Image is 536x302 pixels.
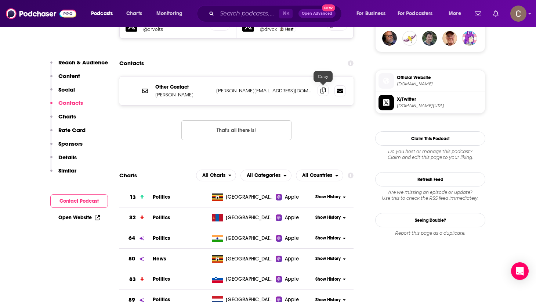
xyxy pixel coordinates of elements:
a: Apple [276,235,313,242]
button: Reach & Audience [50,59,108,72]
p: Content [58,72,80,79]
span: Logged in as clay.bolton [510,6,526,22]
button: Show profile menu [510,6,526,22]
span: twitter.com/drvolts [397,103,482,109]
p: Social [58,86,75,93]
a: 64 [119,228,153,248]
span: Do you host or manage this podcast? [375,149,485,154]
button: open menu [196,170,236,181]
a: Podchaser - Follow, Share and Rate Podcasts [6,7,76,21]
a: @drvox [260,26,277,32]
span: Uganda [226,255,274,263]
a: 32 [119,207,153,228]
button: Sponsors [50,140,83,154]
a: [GEOGRAPHIC_DATA] [209,214,276,221]
a: wertcatt [462,31,477,46]
button: Show History [313,235,348,241]
a: Show notifications dropdown [490,7,501,20]
p: [PERSON_NAME][EMAIL_ADDRESS][DOMAIN_NAME] [216,88,312,94]
img: Goldfinch [402,31,417,46]
h2: Categories [240,170,291,181]
a: Politics [153,235,170,241]
div: Claim and edit this page to your liking. [375,149,485,160]
button: open menu [296,170,343,181]
span: Slovenia [226,276,274,283]
button: Contacts [50,99,83,113]
h3: 83 [129,275,136,284]
span: For Business [356,8,385,19]
button: Claim This Podcast [375,131,485,146]
span: volts.wtf [397,81,482,87]
span: Charts [126,8,142,19]
button: open menu [351,8,395,19]
div: Copy [314,71,333,82]
span: Official Website [397,74,482,81]
span: All Countries [302,173,332,178]
a: Apple [276,255,313,263]
span: New [322,4,335,11]
span: Apple [285,214,299,221]
a: Apple [276,276,313,283]
button: Show History [313,276,348,283]
div: Are we missing an episode or update? Use this to check the RSS feed immediately. [375,189,485,201]
button: open menu [393,8,443,19]
button: Contact Podcast [50,194,108,208]
p: Details [58,154,77,161]
button: Refresh Feed [375,172,485,186]
span: Apple [285,276,299,283]
button: Show History [313,194,348,200]
button: Similar [50,167,76,181]
h2: Charts [119,172,137,179]
img: BWinter [442,31,457,46]
input: Search podcasts, credits, & more... [217,8,279,19]
a: Charts [122,8,146,19]
span: Podcasts [91,8,113,19]
a: 83 [119,269,153,289]
div: Search podcasts, credits, & more... [204,5,349,22]
a: Seeing Double? [375,213,485,227]
span: More [449,8,461,19]
img: romainquellec [422,31,437,46]
button: Nothing here. [181,120,291,140]
span: Show History [315,235,341,241]
h2: Countries [296,170,343,181]
span: Uganda [226,193,274,201]
div: Open Intercom Messenger [511,262,529,280]
span: Show History [315,276,341,283]
h3: 32 [129,213,136,222]
h3: 64 [128,234,135,242]
div: Report this page as a duplicate. [375,230,485,236]
span: All Categories [247,173,280,178]
span: Show History [315,214,341,221]
h3: 80 [128,255,135,263]
a: Show notifications dropdown [472,7,484,20]
button: Show History [313,256,348,262]
span: Host [285,27,293,32]
a: [GEOGRAPHIC_DATA] [209,193,276,201]
button: Details [50,154,77,167]
a: Politics [153,194,170,200]
a: Open Website [58,214,100,221]
a: Official Website[DOMAIN_NAME] [379,73,482,89]
img: GrantBarrett [382,31,397,46]
span: Show History [315,256,341,262]
a: @drvolts [143,26,204,32]
img: David Roberts [280,27,284,31]
button: Social [50,86,75,100]
button: Charts [50,113,76,127]
a: Apple [276,214,313,221]
span: Apple [285,235,299,242]
a: News [153,256,166,262]
span: Open Advanced [302,12,332,15]
a: Apple [276,193,313,201]
p: Rate Card [58,127,86,134]
a: 80 [119,249,153,269]
img: User Profile [510,6,526,22]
